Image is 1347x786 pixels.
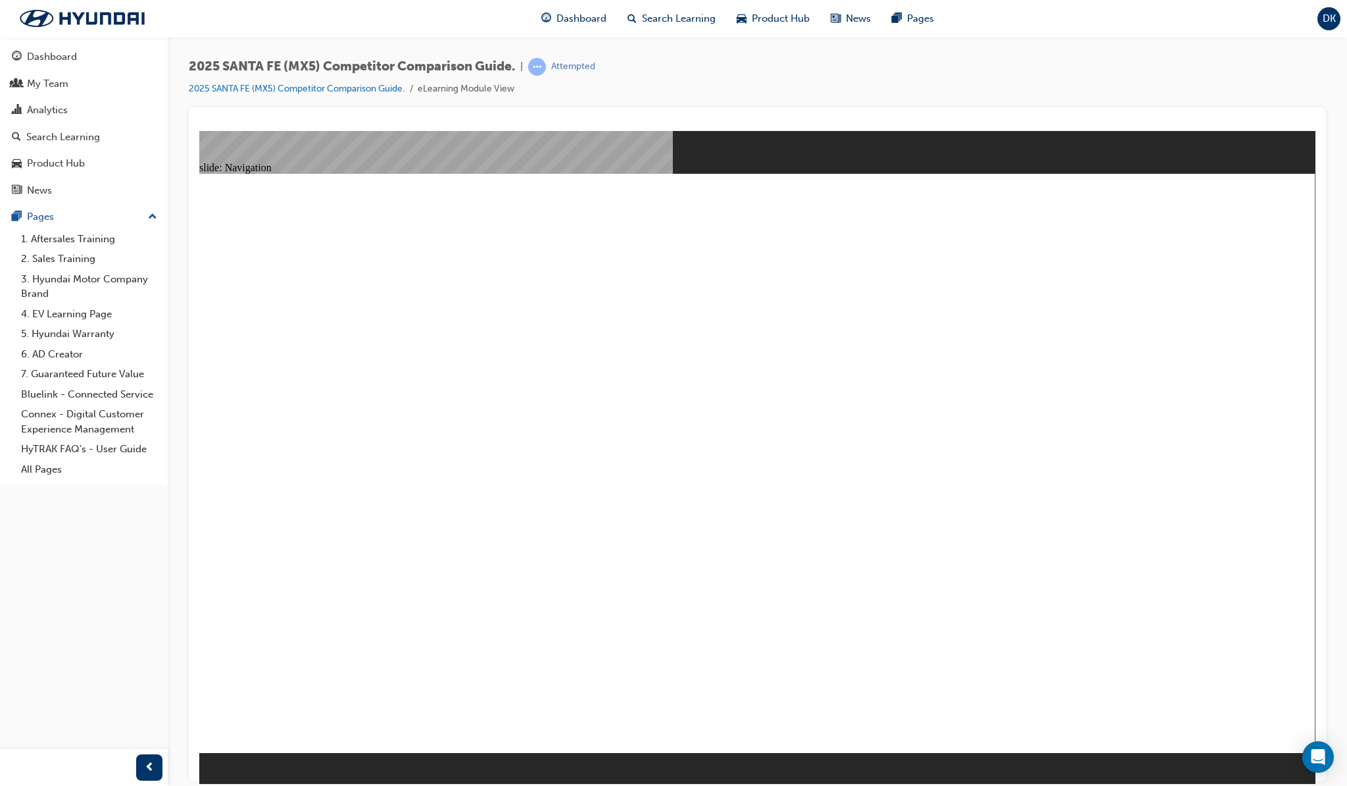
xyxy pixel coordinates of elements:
span: Pages [907,11,934,26]
span: search-icon [627,11,637,27]
div: Pages [27,209,54,224]
button: DK [1317,7,1340,30]
a: Connex - Digital Customer Experience Management [16,404,162,439]
span: News [846,11,871,26]
span: chart-icon [12,105,22,117]
a: Product Hub [5,151,162,176]
a: All Pages [16,459,162,480]
span: 2025 SANTA FE (MX5) Competitor Comparison Guide. [189,59,515,74]
span: guage-icon [541,11,551,27]
a: 2. Sales Training [16,249,162,269]
a: My Team [5,72,162,96]
span: Dashboard [556,11,606,26]
a: 1. Aftersales Training [16,229,162,249]
span: search-icon [12,132,21,144]
a: Bluelink - Connected Service [16,384,162,405]
div: Product Hub [27,156,85,171]
div: Analytics [27,103,68,118]
a: car-iconProduct Hub [726,5,820,32]
div: News [27,183,52,198]
button: Pages [5,205,162,229]
span: people-icon [12,78,22,90]
button: DashboardMy TeamAnalyticsSearch LearningProduct HubNews [5,42,162,205]
div: My Team [27,76,68,92]
a: News [5,178,162,203]
a: 5. Hyundai Warranty [16,324,162,344]
span: car-icon [12,158,22,170]
a: Search Learning [5,125,162,149]
span: up-icon [148,209,157,226]
span: Search Learning [642,11,716,26]
span: DK [1323,11,1336,26]
a: news-iconNews [820,5,881,32]
a: HyTRAK FAQ's - User Guide [16,439,162,459]
a: search-iconSearch Learning [617,5,726,32]
span: prev-icon [145,760,155,776]
a: 6. AD Creator [16,344,162,365]
li: eLearning Module View [418,82,514,97]
div: Search Learning [26,130,100,145]
span: car-icon [737,11,747,27]
span: guage-icon [12,51,22,63]
div: Open Intercom Messenger [1302,741,1334,773]
a: Analytics [5,98,162,122]
a: 4. EV Learning Page [16,304,162,325]
span: learningRecordVerb_ATTEMPT-icon [528,58,546,76]
a: Dashboard [5,45,162,69]
a: pages-iconPages [881,5,944,32]
div: Dashboard [27,49,77,65]
span: pages-icon [892,11,902,27]
a: 2025 SANTA FE (MX5) Competitor Comparison Guide. [189,83,404,94]
img: Trak [7,5,158,32]
span: | [520,59,523,74]
div: Attempted [551,61,595,73]
a: guage-iconDashboard [531,5,617,32]
span: Product Hub [752,11,810,26]
span: news-icon [831,11,841,27]
a: 3. Hyundai Motor Company Brand [16,269,162,304]
a: 7. Guaranteed Future Value [16,364,162,384]
span: pages-icon [12,211,22,223]
span: news-icon [12,185,22,197]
